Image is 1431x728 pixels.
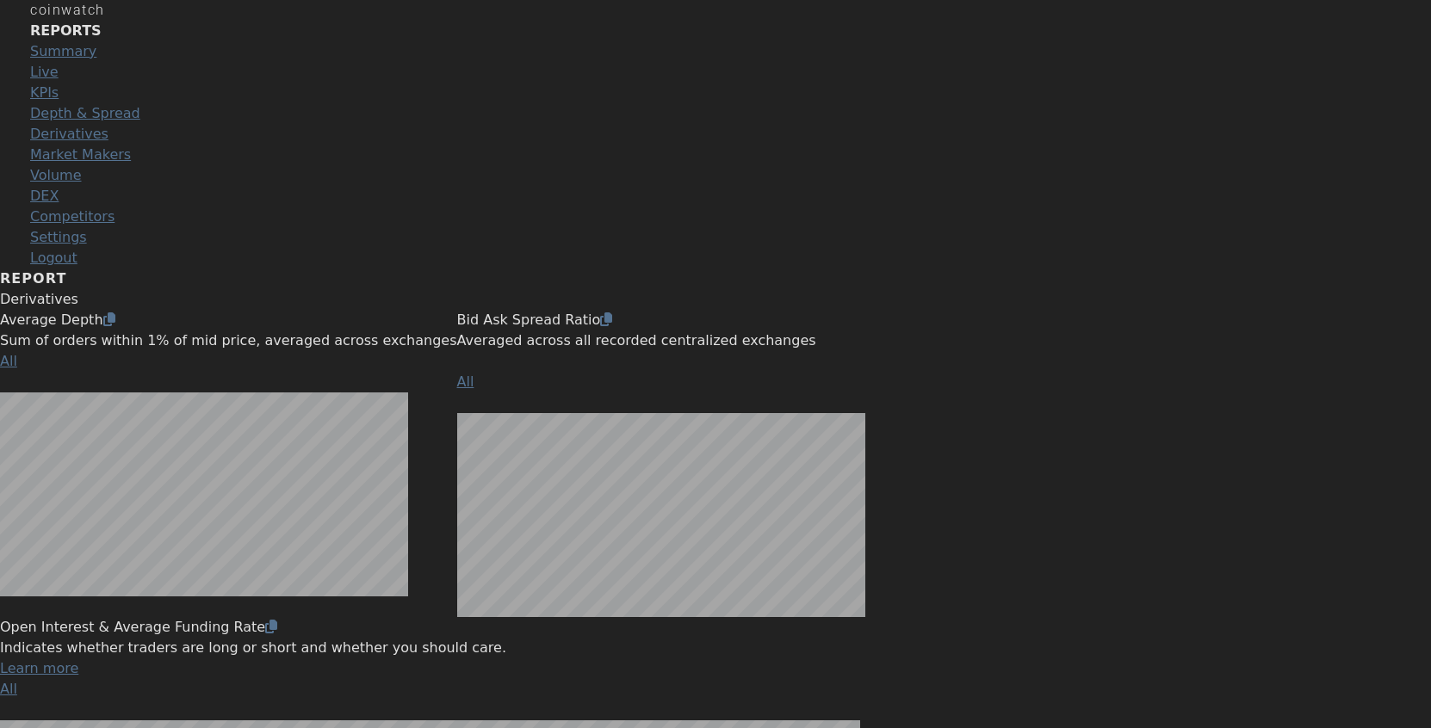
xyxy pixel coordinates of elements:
[457,310,865,330] div: Bid Ask Spread Ratio
[30,207,1401,227] a: Competitors
[30,186,1401,207] a: DEX
[30,165,1401,186] a: Volume
[30,21,1401,41] div: REPORTS
[457,330,865,372] div: Averaged across all recorded centralized exchanges
[30,83,1401,103] a: KPIs
[30,250,77,266] a: Logout
[30,103,1401,124] a: Depth & Spread
[30,227,87,248] a: Settings
[457,373,474,390] a: All
[30,145,1401,165] a: Market Makers
[30,41,1401,62] a: Summary
[30,62,1401,83] a: Live
[30,124,1401,145] a: Derivatives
